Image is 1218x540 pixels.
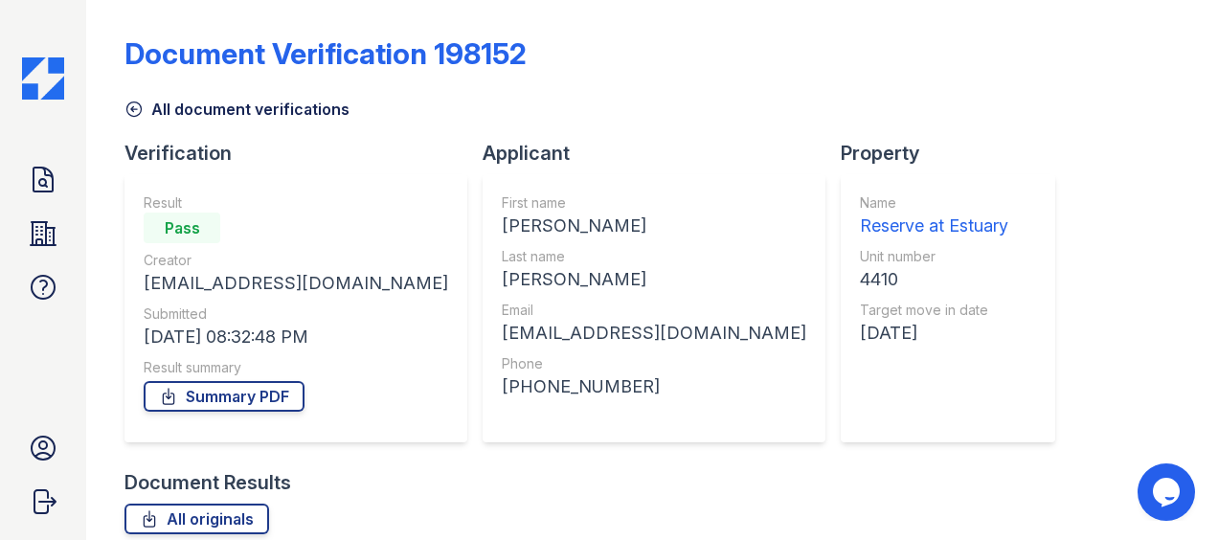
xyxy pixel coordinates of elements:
div: Creator [144,251,448,270]
a: All document verifications [124,98,350,121]
div: Pass [144,213,220,243]
a: All originals [124,504,269,534]
div: Document Results [124,469,291,496]
div: Unit number [860,247,1008,266]
div: Document Verification 198152 [124,36,527,71]
div: Property [841,140,1071,167]
a: Name Reserve at Estuary [860,193,1008,239]
div: Result [144,193,448,213]
div: Email [502,301,806,320]
div: Phone [502,354,806,373]
iframe: chat widget [1138,463,1199,521]
div: [PERSON_NAME] [502,266,806,293]
div: [DATE] 08:32:48 PM [144,324,448,350]
div: [EMAIL_ADDRESS][DOMAIN_NAME] [502,320,806,347]
div: 4410 [860,266,1008,293]
div: Verification [124,140,483,167]
div: Target move in date [860,301,1008,320]
a: Summary PDF [144,381,304,412]
div: [DATE] [860,320,1008,347]
div: Applicant [483,140,841,167]
div: First name [502,193,806,213]
div: Result summary [144,358,448,377]
div: [EMAIL_ADDRESS][DOMAIN_NAME] [144,270,448,297]
div: Name [860,193,1008,213]
div: [PERSON_NAME] [502,213,806,239]
img: CE_Icon_Blue-c292c112584629df590d857e76928e9f676e5b41ef8f769ba2f05ee15b207248.png [22,57,64,100]
div: Reserve at Estuary [860,213,1008,239]
div: Submitted [144,304,448,324]
div: Last name [502,247,806,266]
div: [PHONE_NUMBER] [502,373,806,400]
